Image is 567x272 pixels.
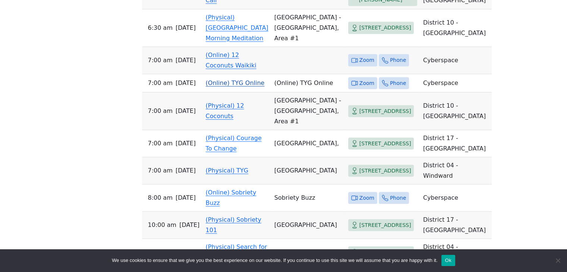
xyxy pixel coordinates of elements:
[176,106,196,116] span: [DATE]
[420,157,492,184] td: District 04 - Windward
[420,9,492,47] td: District 10 - [GEOGRAPHIC_DATA]
[271,130,345,157] td: [GEOGRAPHIC_DATA],
[206,102,244,120] a: (Physical) 12 Coconuts
[271,74,345,93] td: (Online) TYG Online
[390,79,406,88] span: Phone
[148,165,173,176] span: 7:00 AM
[420,130,492,157] td: District 17 - [GEOGRAPHIC_DATA]
[148,106,173,116] span: 7:00 AM
[420,184,492,212] td: Cyberspace
[206,189,256,206] a: (Online) Sobriety Buzz
[271,157,345,184] td: [GEOGRAPHIC_DATA]
[271,212,345,239] td: [GEOGRAPHIC_DATA]
[176,78,196,88] span: [DATE]
[359,56,374,65] span: Zoom
[206,79,265,86] a: (Online) TYG Online
[148,138,173,149] span: 7:00 AM
[148,78,173,88] span: 7:00 AM
[390,56,406,65] span: Phone
[359,248,411,257] span: [STREET_ADDRESS]
[441,255,455,266] button: Ok
[206,167,249,174] a: (Physical) TYG
[176,165,196,176] span: [DATE]
[271,92,345,130] td: [GEOGRAPHIC_DATA] - [GEOGRAPHIC_DATA], Area #1
[420,47,492,74] td: Cyberspace
[359,193,374,203] span: Zoom
[148,23,173,33] span: 6:30 AM
[206,243,267,261] a: (Physical) Search for Serenity
[176,23,196,33] span: [DATE]
[206,135,262,152] a: (Physical) Courage To Change
[112,257,437,264] span: We use cookies to ensure that we give you the best experience on our website. If you continue to ...
[148,193,173,203] span: 8:00 AM
[359,139,411,148] span: [STREET_ADDRESS]
[271,184,345,212] td: Sobriety Buzz
[179,247,199,257] span: [DATE]
[179,220,199,230] span: [DATE]
[420,74,492,93] td: Cyberspace
[176,138,196,149] span: [DATE]
[359,221,411,230] span: [STREET_ADDRESS]
[420,92,492,130] td: District 10 - [GEOGRAPHIC_DATA]
[148,247,177,257] span: 12:00 PM
[390,193,406,203] span: Phone
[206,14,268,42] a: (Physical) [GEOGRAPHIC_DATA] Morning Meditation
[206,216,261,234] a: (Physical) Sobriety 101
[148,220,177,230] span: 10:00 AM
[176,55,196,66] span: [DATE]
[554,257,561,264] span: No
[206,51,256,69] a: (Online) 12 Coconuts Waikiki
[148,55,173,66] span: 7:00 AM
[359,107,411,116] span: [STREET_ADDRESS]
[359,79,374,88] span: Zoom
[271,239,345,266] td: [GEOGRAPHIC_DATA]
[271,9,345,47] td: [GEOGRAPHIC_DATA] - [GEOGRAPHIC_DATA], Area #1
[176,193,196,203] span: [DATE]
[359,23,411,32] span: [STREET_ADDRESS]
[420,239,492,266] td: District 04 - Windward
[359,166,411,175] span: [STREET_ADDRESS]
[420,212,492,239] td: District 17 - [GEOGRAPHIC_DATA]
